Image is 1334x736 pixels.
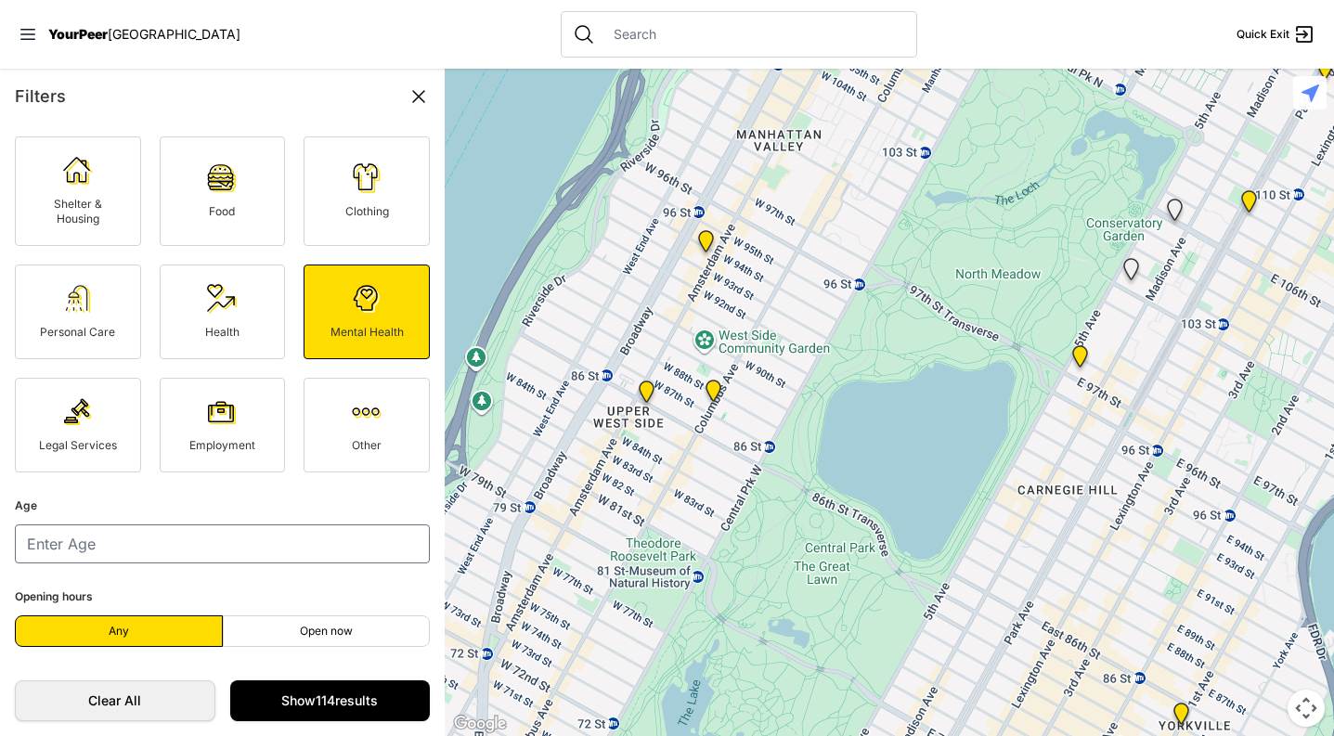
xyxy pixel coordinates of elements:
[40,325,115,339] span: Personal Care
[1237,27,1289,42] span: Quick Exit
[15,136,141,246] a: Shelter & Housing
[108,26,240,42] span: [GEOGRAPHIC_DATA]
[230,680,431,721] a: Show114results
[109,624,129,639] span: Any
[160,378,286,472] a: Employment
[189,438,255,452] span: Employment
[48,26,108,42] span: YourPeer
[330,325,404,339] span: Mental Health
[345,204,389,218] span: Clothing
[205,325,240,339] span: Health
[160,136,286,246] a: Food
[15,589,93,603] span: Opening hours
[15,378,141,472] a: Legal Services
[15,86,66,106] span: Filters
[39,438,117,452] span: Legal Services
[1170,703,1193,732] div: Trauma-Informed Yoga
[304,136,430,246] a: Clothing
[1288,690,1325,727] button: Map camera controls
[15,524,430,563] input: Enter Age
[15,680,215,721] a: Clear All
[449,712,511,736] img: Google
[15,265,141,359] a: Personal Care
[304,265,430,359] a: Mental Health
[160,265,286,359] a: Health
[15,498,37,512] span: Age
[300,624,353,639] span: Open now
[1120,258,1143,288] div: East Harlem Health Outreach Partnership (EHHOP), Closed
[602,25,905,44] input: Search
[1068,345,1092,375] div: Hospital Adult Outpatient Psychiatry Clinic: 5th Avenue
[48,29,240,40] a: YourPeer[GEOGRAPHIC_DATA]
[34,691,196,710] span: Clear All
[54,197,102,226] span: Shelter & Housing
[635,381,658,410] div: 86th Street
[1237,23,1315,45] a: Quick Exit
[449,712,511,736] a: Open this area in Google Maps (opens a new window)
[304,378,430,472] a: Other
[209,204,235,218] span: Food
[352,438,382,452] span: Other
[1163,199,1186,228] div: Hospital Adult Outpatient Psychiatry Clinic: 106th Street
[702,380,725,409] div: TOP Opportunities / Green Keepers
[694,230,718,260] div: Amsterdam Family Health Center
